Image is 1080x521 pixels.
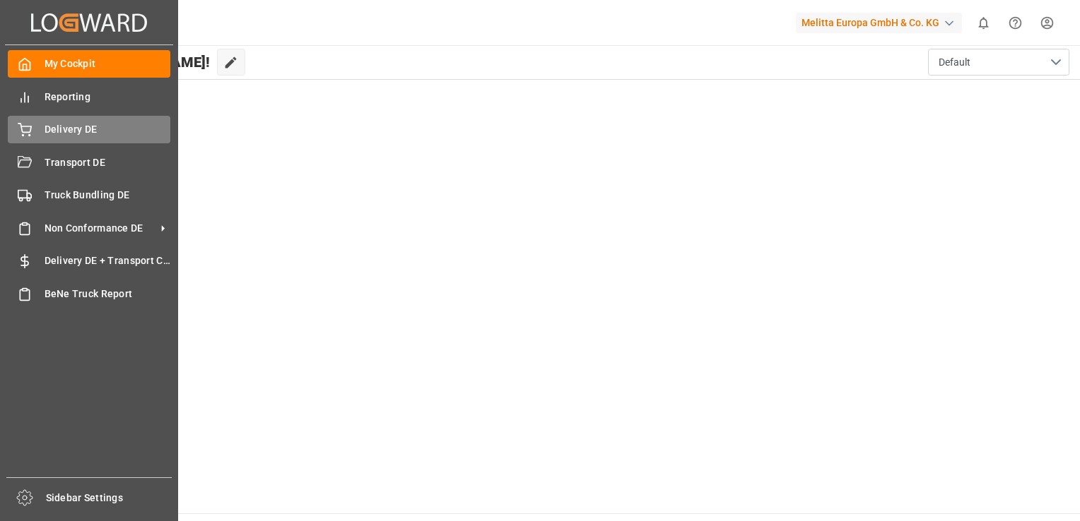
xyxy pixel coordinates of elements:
button: Help Center [999,7,1031,39]
div: Melitta Europa GmbH & Co. KG [796,13,962,33]
a: Delivery DE [8,116,170,143]
span: Truck Bundling DE [45,188,171,203]
a: Delivery DE + Transport Cost [8,247,170,275]
button: open menu [928,49,1069,76]
a: Reporting [8,83,170,110]
button: Melitta Europa GmbH & Co. KG [796,9,968,36]
button: show 0 new notifications [968,7,999,39]
span: Non Conformance DE [45,221,156,236]
span: Transport DE [45,155,171,170]
span: Delivery DE [45,122,171,137]
a: Transport DE [8,148,170,176]
span: Hello [PERSON_NAME]! [58,49,210,76]
span: Default [939,55,970,70]
span: BeNe Truck Report [45,287,171,301]
span: My Cockpit [45,56,171,71]
a: BeNe Truck Report [8,280,170,307]
span: Delivery DE + Transport Cost [45,253,171,268]
a: My Cockpit [8,50,170,78]
span: Sidebar Settings [46,491,172,505]
span: Reporting [45,90,171,104]
a: Truck Bundling DE [8,181,170,209]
